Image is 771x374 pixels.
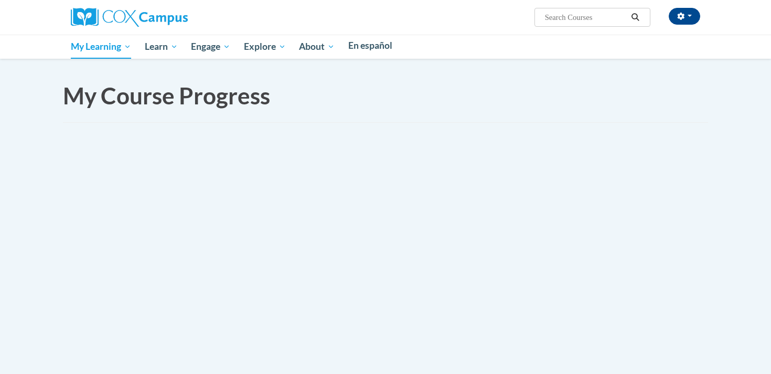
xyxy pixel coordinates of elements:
img: Cox Campus [71,8,188,27]
a: En español [341,35,399,57]
a: Learn [138,35,185,59]
i:  [631,14,640,22]
span: About [299,40,335,53]
a: About [293,35,342,59]
span: My Learning [71,40,131,53]
span: My Course Progress [63,82,270,109]
span: Engage [191,40,230,53]
a: Cox Campus [71,12,188,21]
a: My Learning [64,35,138,59]
button: Search [628,11,644,24]
a: Explore [237,35,293,59]
div: Main menu [55,35,716,59]
input: Search Courses [544,11,628,24]
span: En español [348,40,392,51]
button: Account Settings [669,8,700,25]
span: Learn [145,40,178,53]
a: Engage [184,35,237,59]
span: Explore [244,40,286,53]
